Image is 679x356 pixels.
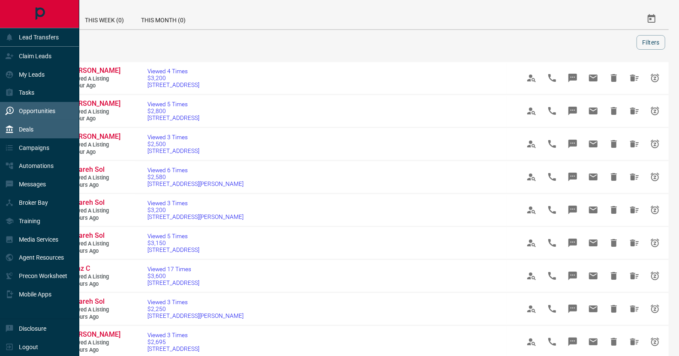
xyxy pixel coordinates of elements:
span: Snooze [645,68,665,88]
span: Boaz C [69,264,90,272]
span: $2,800 [147,108,199,114]
span: $3,600 [147,272,199,279]
span: 2 hours ago [69,215,120,222]
span: 2 hours ago [69,314,120,321]
span: Message [562,68,583,88]
span: Setareh Sol [69,297,105,305]
span: Snooze [645,332,665,352]
span: Viewed a Listing [69,240,120,248]
span: Viewed a Listing [69,273,120,281]
span: [STREET_ADDRESS] [147,147,199,154]
button: Select Date Range [641,9,662,29]
span: Setareh Sol [69,231,105,239]
a: Setareh Sol [69,165,120,174]
span: [PERSON_NAME] [69,99,120,108]
span: 2 hours ago [69,281,120,288]
span: $2,500 [147,141,199,147]
span: Message [562,101,583,121]
span: Viewed 4 Times [147,68,199,75]
a: [PERSON_NAME] [69,330,120,339]
span: Message [562,134,583,154]
span: Viewed a Listing [69,306,120,314]
span: [STREET_ADDRESS] [147,345,199,352]
span: Viewed a Listing [69,174,120,182]
span: View Profile [521,167,542,187]
span: Hide All from Boaz C [624,266,645,286]
span: Viewed 17 Times [147,266,199,272]
span: 2 hours ago [69,182,120,189]
span: Snooze [645,266,665,286]
span: $3,200 [147,75,199,81]
a: Viewed 4 Times$3,200[STREET_ADDRESS] [147,68,199,88]
span: Viewed 3 Times [147,134,199,141]
span: Call [542,332,562,352]
a: Setareh Sol [69,231,120,240]
span: Hide All from Setareh Sol [624,167,645,187]
span: Viewed 6 Times [147,167,243,174]
span: View Profile [521,134,542,154]
span: Snooze [645,167,665,187]
button: Filters [637,35,665,50]
span: Viewed 5 Times [147,101,199,108]
a: [PERSON_NAME] [69,132,120,141]
span: Viewed a Listing [69,75,120,83]
span: [STREET_ADDRESS] [147,246,199,253]
span: View Profile [521,200,542,220]
span: Viewed 3 Times [147,299,243,305]
span: Email [583,266,604,286]
span: Call [542,101,562,121]
span: Hide All from Setareh Sol [624,233,645,253]
span: 2 hours ago [69,248,120,255]
span: Hide All from Lily Lin [624,134,645,154]
span: Email [583,134,604,154]
span: Message [562,266,583,286]
span: View Profile [521,233,542,253]
span: Call [542,299,562,319]
span: [PERSON_NAME] [69,66,120,75]
span: 1 hour ago [69,115,120,123]
div: This Month (0) [132,9,194,29]
span: Message [562,233,583,253]
span: Call [542,134,562,154]
span: [STREET_ADDRESS] [147,279,199,286]
span: Email [583,332,604,352]
span: Email [583,299,604,319]
span: Hide All from Setareh Sol [624,200,645,220]
a: Viewed 17 Times$3,600[STREET_ADDRESS] [147,266,199,286]
span: $2,695 [147,338,199,345]
span: Hide [604,200,624,220]
span: Snooze [645,134,665,154]
span: Viewed a Listing [69,108,120,116]
a: Viewed 3 Times$2,500[STREET_ADDRESS] [147,134,199,154]
span: View Profile [521,332,542,352]
span: Viewed a Listing [69,339,120,347]
span: Email [583,167,604,187]
a: [PERSON_NAME] [69,99,120,108]
span: Hide All from Inderpal Singh [624,332,645,352]
span: 1 hour ago [69,82,120,90]
span: Email [583,233,604,253]
span: Viewed 3 Times [147,200,243,206]
a: Setareh Sol [69,198,120,207]
span: Hide [604,167,624,187]
span: Call [542,68,562,88]
span: Viewed a Listing [69,141,120,149]
span: [PERSON_NAME] [69,132,120,141]
span: Message [562,200,583,220]
span: Call [542,200,562,220]
span: $3,200 [147,206,243,213]
span: $2,250 [147,305,243,312]
span: Snooze [645,101,665,121]
span: Email [583,101,604,121]
a: Viewed 3 Times$2,250[STREET_ADDRESS][PERSON_NAME] [147,299,243,319]
span: Call [542,167,562,187]
a: Viewed 5 Times$3,150[STREET_ADDRESS] [147,233,199,253]
span: Call [542,233,562,253]
a: Setareh Sol [69,297,120,306]
span: Email [583,200,604,220]
div: This Week (0) [76,9,132,29]
span: [STREET_ADDRESS][PERSON_NAME] [147,180,243,187]
a: [PERSON_NAME] [69,66,120,75]
a: Viewed 6 Times$2,580[STREET_ADDRESS][PERSON_NAME] [147,167,243,187]
span: Setareh Sol [69,198,105,206]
